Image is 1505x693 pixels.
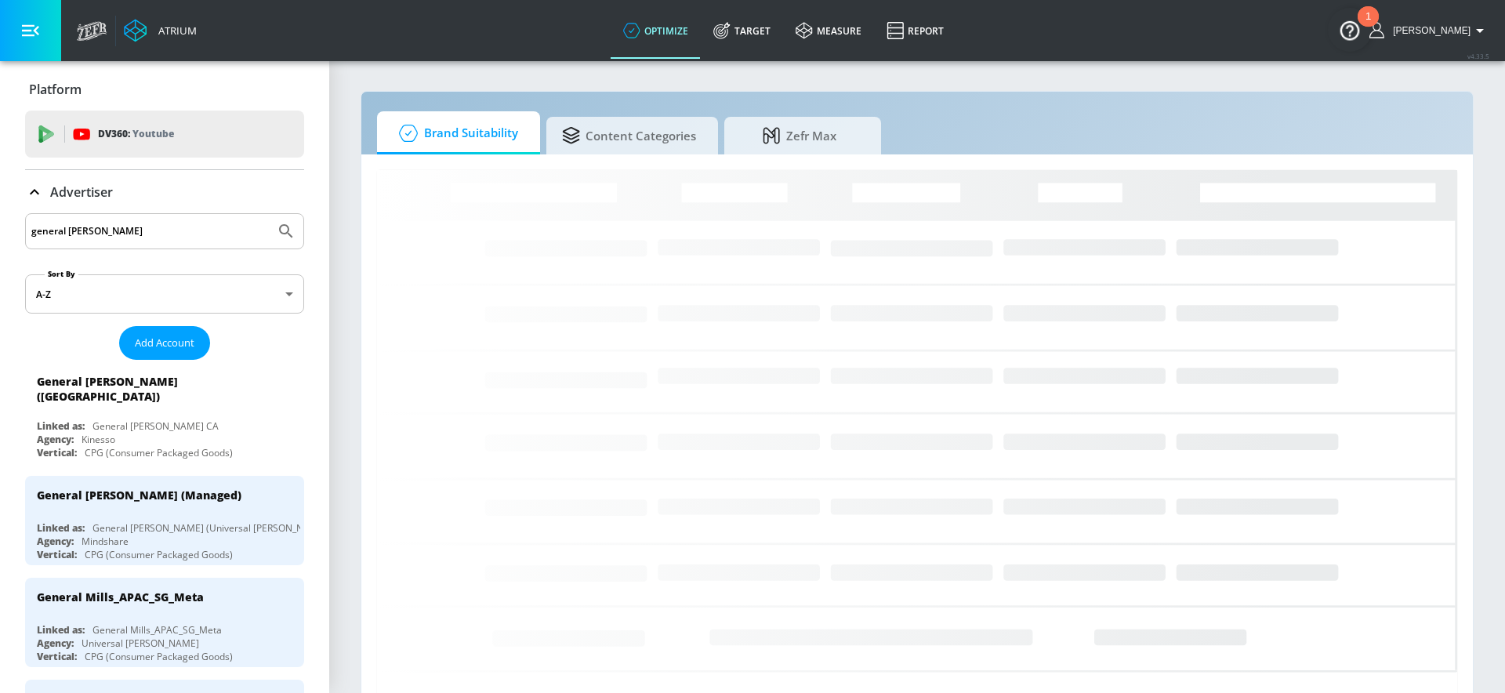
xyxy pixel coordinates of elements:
div: General Mills_APAC_SG_MetaLinked as:General Mills_APAC_SG_MetaAgency:Universal [PERSON_NAME]Verti... [25,578,304,667]
a: optimize [611,2,701,59]
p: DV360: [98,125,174,143]
div: General [PERSON_NAME] CA [92,419,219,433]
button: Submit Search [269,214,303,249]
div: A-Z [25,274,304,314]
p: Platform [29,81,82,98]
span: login as: anthony.rios@zefr.com [1387,25,1471,36]
div: General [PERSON_NAME] (Managed)Linked as:General [PERSON_NAME] (Universal [PERSON_NAME])Agency:Mi... [25,476,304,565]
div: Platform [25,67,304,111]
span: Add Account [135,334,194,352]
div: General [PERSON_NAME] ([GEOGRAPHIC_DATA]) [37,374,278,404]
div: General Mills_APAC_SG_Meta [92,623,222,637]
div: CPG (Consumer Packaged Goods) [85,446,233,459]
div: Advertiser [25,170,304,214]
div: Linked as: [37,419,85,433]
div: General Mills_APAC_SG_Meta [37,590,204,604]
div: Linked as: [37,521,85,535]
div: Agency: [37,535,74,548]
label: Sort By [45,269,78,279]
div: Agency: [37,637,74,650]
div: General [PERSON_NAME] (Managed) [37,488,241,503]
p: Youtube [132,125,174,142]
button: Open Resource Center, 1 new notification [1328,8,1372,52]
a: Atrium [124,19,197,42]
span: Zefr Max [740,117,859,154]
a: measure [783,2,874,59]
a: Report [874,2,956,59]
button: [PERSON_NAME] [1369,21,1489,40]
div: Vertical: [37,650,77,663]
div: Linked as: [37,623,85,637]
a: Target [701,2,783,59]
span: v 4.33.5 [1467,52,1489,60]
div: Mindshare [82,535,129,548]
div: CPG (Consumer Packaged Goods) [85,650,233,663]
span: Brand Suitability [393,114,518,152]
span: Content Categories [562,117,696,154]
div: Universal [PERSON_NAME] [82,637,199,650]
div: General [PERSON_NAME] ([GEOGRAPHIC_DATA])Linked as:General [PERSON_NAME] CAAgency:KinessoVertical... [25,366,304,463]
div: Kinesso [82,433,115,446]
div: Agency: [37,433,74,446]
div: CPG (Consumer Packaged Goods) [85,548,233,561]
div: Vertical: [37,446,77,459]
div: General [PERSON_NAME] (Universal [PERSON_NAME]) [92,521,330,535]
p: Advertiser [50,183,113,201]
div: Vertical: [37,548,77,561]
div: DV360: Youtube [25,111,304,158]
button: Add Account [119,326,210,360]
div: 1 [1365,16,1371,37]
input: Search by name [31,221,269,241]
div: Atrium [152,24,197,38]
